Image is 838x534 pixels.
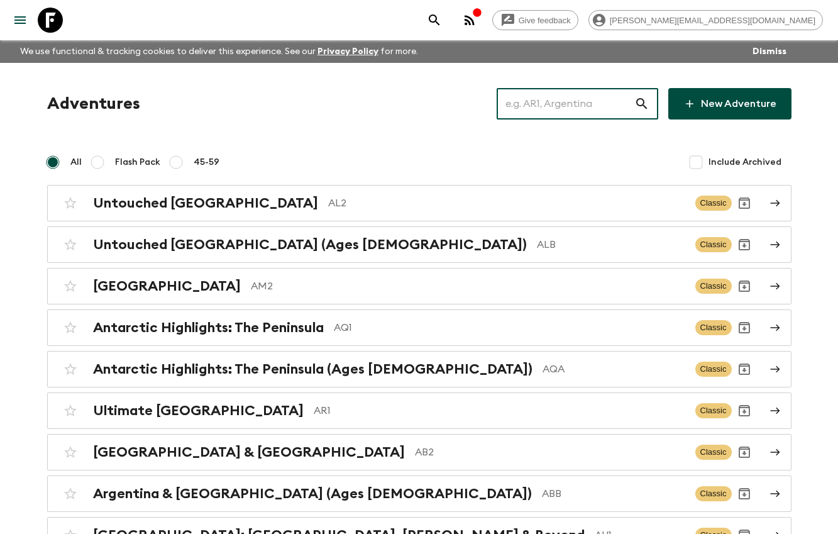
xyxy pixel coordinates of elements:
span: Classic [695,279,732,294]
a: [GEOGRAPHIC_DATA] & [GEOGRAPHIC_DATA]AB2ClassicArchive [47,434,791,470]
h2: Antarctic Highlights: The Peninsula [93,320,324,336]
p: AM2 [251,279,685,294]
span: Classic [695,403,732,418]
a: Give feedback [492,10,578,30]
span: Classic [695,320,732,335]
p: ALB [537,237,685,252]
button: Archive [732,440,757,465]
p: AB2 [415,445,685,460]
h2: Argentina & [GEOGRAPHIC_DATA] (Ages [DEMOGRAPHIC_DATA]) [93,486,532,502]
p: AQ1 [334,320,685,335]
h2: Ultimate [GEOGRAPHIC_DATA] [93,403,304,419]
a: New Adventure [668,88,791,120]
a: Argentina & [GEOGRAPHIC_DATA] (Ages [DEMOGRAPHIC_DATA])ABBClassicArchive [47,476,791,512]
span: 45-59 [194,156,219,169]
a: Untouched [GEOGRAPHIC_DATA]AL2ClassicArchive [47,185,791,221]
button: Archive [732,357,757,382]
span: All [70,156,82,169]
span: Include Archived [708,156,781,169]
h2: [GEOGRAPHIC_DATA] & [GEOGRAPHIC_DATA] [93,444,405,460]
p: AL2 [328,196,685,211]
span: Flash Pack [115,156,160,169]
button: Archive [732,232,757,257]
input: e.g. AR1, Argentina [497,86,634,121]
span: Classic [695,196,732,211]
h2: Antarctic Highlights: The Peninsula (Ages [DEMOGRAPHIC_DATA]) [93,361,532,377]
h1: Adventures [47,91,140,116]
button: Archive [732,274,757,299]
div: [PERSON_NAME][EMAIL_ADDRESS][DOMAIN_NAME] [588,10,823,30]
button: search adventures [422,8,447,33]
a: Antarctic Highlights: The Peninsula (Ages [DEMOGRAPHIC_DATA])AQAClassicArchive [47,351,791,387]
a: Antarctic Highlights: The PeninsulaAQ1ClassicArchive [47,309,791,346]
span: Classic [695,486,732,501]
button: Archive [732,191,757,216]
button: Dismiss [749,43,790,60]
button: Archive [732,315,757,340]
button: Archive [732,398,757,423]
a: Ultimate [GEOGRAPHIC_DATA]AR1ClassicArchive [47,392,791,429]
p: We use functional & tracking cookies to deliver this experience. See our for more. [15,40,423,63]
p: AQA [543,362,685,377]
a: Untouched [GEOGRAPHIC_DATA] (Ages [DEMOGRAPHIC_DATA])ALBClassicArchive [47,226,791,263]
a: Privacy Policy [317,47,378,56]
button: menu [8,8,33,33]
span: Give feedback [512,16,578,25]
h2: Untouched [GEOGRAPHIC_DATA] (Ages [DEMOGRAPHIC_DATA]) [93,236,527,253]
span: Classic [695,237,732,252]
span: Classic [695,445,732,460]
p: AR1 [314,403,685,418]
h2: Untouched [GEOGRAPHIC_DATA] [93,195,318,211]
h2: [GEOGRAPHIC_DATA] [93,278,241,294]
p: ABB [542,486,685,501]
span: Classic [695,362,732,377]
span: [PERSON_NAME][EMAIL_ADDRESS][DOMAIN_NAME] [603,16,822,25]
a: [GEOGRAPHIC_DATA]AM2ClassicArchive [47,268,791,304]
button: Archive [732,481,757,506]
